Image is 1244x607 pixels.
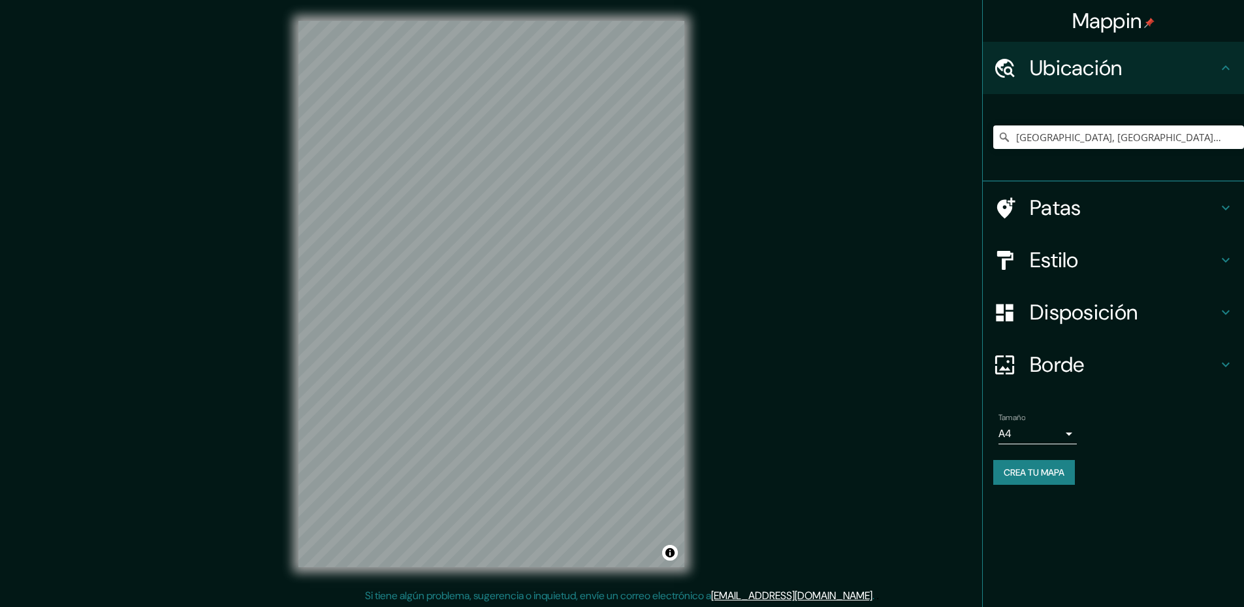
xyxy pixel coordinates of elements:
font: Si tiene algún problema, sugerencia o inquietud, envíe un correo electrónico a [365,589,711,602]
a: [EMAIL_ADDRESS][DOMAIN_NAME] [711,589,872,602]
div: Disposición [983,286,1244,338]
font: A4 [998,427,1012,440]
button: Activar o desactivar atribución [662,545,678,561]
div: A4 [998,423,1077,444]
button: Crea tu mapa [993,460,1075,485]
img: pin-icon.png [1144,18,1155,28]
div: Borde [983,338,1244,391]
font: . [876,588,879,602]
input: Elige tu ciudad o zona [993,125,1244,149]
div: Patas [983,182,1244,234]
font: Borde [1030,351,1085,378]
font: Estilo [1030,246,1079,274]
font: . [872,589,874,602]
font: Ubicación [1030,54,1123,82]
canvas: Mapa [298,21,684,567]
div: Estilo [983,234,1244,286]
font: Patas [1030,194,1081,221]
div: Ubicación [983,42,1244,94]
font: Tamaño [998,412,1025,423]
font: Disposición [1030,299,1138,326]
font: Mappin [1072,7,1142,35]
font: Crea tu mapa [1004,467,1064,478]
font: . [874,588,876,602]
